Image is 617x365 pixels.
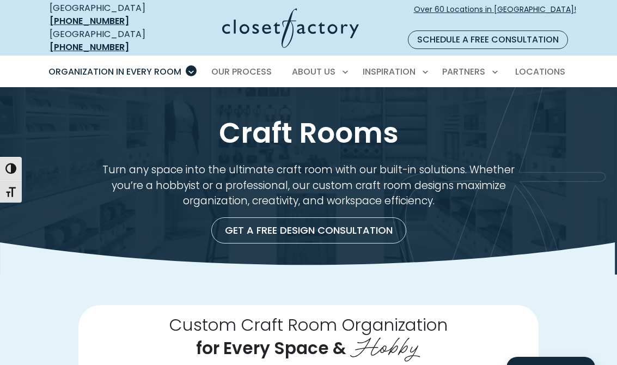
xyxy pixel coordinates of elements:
div: [GEOGRAPHIC_DATA] [50,2,168,28]
span: Over 60 Locations in [GEOGRAPHIC_DATA]! [414,4,576,27]
span: Custom Craft Room Organization [169,313,448,337]
span: About Us [292,65,335,78]
div: [GEOGRAPHIC_DATA] [50,28,168,54]
a: [PHONE_NUMBER] [50,41,129,53]
span: Organization in Every Room [48,65,181,78]
span: for Every Space & [196,336,346,360]
span: Inspiration [363,65,416,78]
nav: Primary Menu [41,57,577,87]
span: Hobby [350,325,421,362]
h1: Craft Rooms [57,117,560,150]
p: Turn any space into the ultimate craft room with our built-in solutions. Whether you’re a hobbyis... [100,162,517,209]
span: Locations [515,65,565,78]
a: Get a Free Design Consultation [211,217,406,244]
img: Closet Factory Logo [222,8,359,48]
span: Partners [442,65,485,78]
a: [PHONE_NUMBER] [50,15,129,27]
a: Schedule a Free Consultation [408,31,568,49]
span: Our Process [211,65,272,78]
